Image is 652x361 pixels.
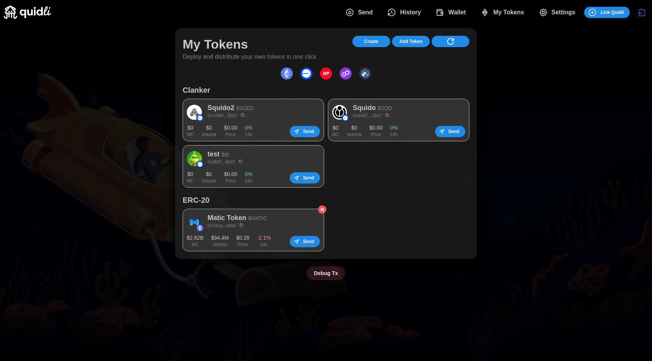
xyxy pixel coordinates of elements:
[236,104,254,113] p: $ SQD2
[384,112,391,118] button: Copy CA
[224,124,237,132] p: $0.00
[201,170,217,179] p: $0
[187,234,203,242] p: $2.82B
[208,113,237,118] a: 0x7A8D...0b07
[390,124,398,132] p: 0%
[4,6,51,19] img: Quidli
[314,267,338,280] span: Debug Tx
[601,7,624,18] span: Link Quidli
[378,104,392,113] p: $ SQD
[208,159,235,165] a: 0x0bFf...6b07
[201,132,217,137] p: Volume
[332,132,339,137] p: MC
[493,5,524,20] span: My Tokens
[300,67,312,80] img: Base
[584,7,630,18] button: Link Quidli
[208,213,246,223] p: Matic Token
[358,5,373,20] span: Send
[430,5,475,20] button: Wallet
[448,5,466,20] span: Wallet
[303,126,314,137] span: Send
[183,195,209,205] h1: ERC-20
[208,103,234,113] p: Squido2
[435,126,465,137] button: Send
[347,124,362,132] p: $0
[352,36,390,47] button: Create
[183,85,469,95] h1: Clanker
[245,124,252,132] p: 0%
[347,132,362,137] p: Volume
[475,5,533,20] button: My Tokens
[211,234,229,242] p: $94.4M
[369,132,383,137] p: Price
[245,170,252,179] p: 0%
[552,5,575,20] span: Settings
[236,242,249,247] p: Price
[187,124,194,132] p: $0
[183,52,317,62] p: Deploy and distribute your own tokens in one click
[332,124,339,132] p: $0
[208,149,220,160] p: test
[303,173,314,183] span: Send
[187,179,194,183] p: MC
[340,67,352,80] img: Polygon
[224,132,237,137] p: Price
[448,126,459,137] span: Send
[201,124,217,132] p: $0
[248,214,267,223] p: $ MATIC
[239,112,246,118] button: Copy CA
[224,179,237,183] p: Price
[320,67,332,80] img: Optimism
[318,66,334,81] button: Optimism
[221,151,229,159] p: $ ttt
[290,172,320,184] button: Send
[245,179,252,183] p: 24h
[257,242,271,247] p: 24h
[307,266,345,280] button: Debug Tx
[390,132,398,137] p: 24h
[245,132,252,137] p: 24h
[279,66,295,81] button: Ethereum
[339,5,381,20] button: Send
[332,105,347,120] img: Squido (on Base)
[236,234,249,242] p: $0.28
[208,223,236,228] a: 0x7d1a...ebb0
[224,170,237,179] p: $0.00
[357,66,373,81] button: Arbitrum
[338,66,354,81] button: Polygon
[399,36,422,47] span: Add Token
[290,126,320,137] button: Send
[353,103,376,113] p: Squido
[381,5,430,20] button: History
[201,179,217,183] p: Volume
[290,236,320,247] button: Send
[237,158,244,165] button: Copy CA
[187,132,194,137] p: MC
[183,36,317,52] h1: My Tokens
[533,5,584,20] button: Settings
[400,5,421,20] span: History
[187,215,202,230] img: Matic Token (on Ethereum)
[281,67,293,80] img: Ethereum
[187,151,202,166] img: test (on Base)
[238,222,245,228] button: Copy CA
[364,36,378,47] span: Create
[187,105,202,120] img: Squido2 (on Base)
[353,113,382,118] a: 0x444C...1b07
[187,170,194,179] p: $0
[298,66,314,81] button: Base
[257,234,271,242] p: -2.1%
[211,242,229,247] p: Volume
[369,124,383,132] p: $0.00
[303,236,314,247] span: Send
[392,36,430,47] button: Add Token
[635,6,648,19] button: Disconnect
[187,242,203,247] p: MC
[359,67,371,80] img: Arbitrum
